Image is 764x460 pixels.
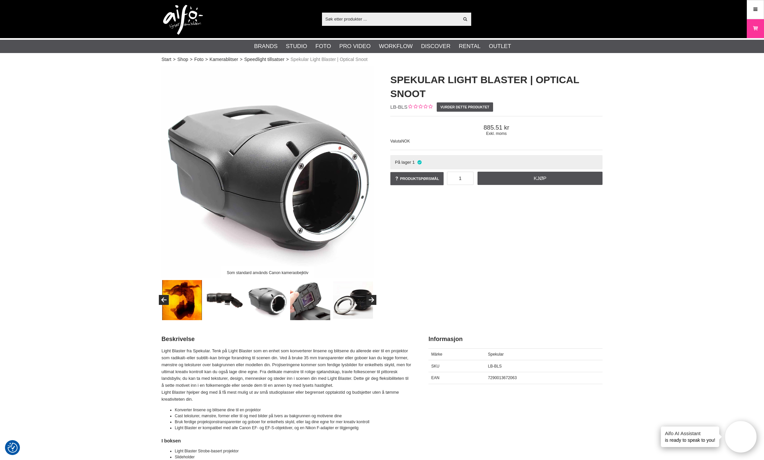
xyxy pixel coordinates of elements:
[205,280,245,320] img: Light Blaster kombinera med objektiv och speedlight
[477,172,603,185] a: Kjøp
[161,437,412,444] h4: I boksen
[395,160,411,165] span: På lager
[210,56,238,63] a: Kamerablitser
[286,42,307,51] a: Studio
[390,73,603,101] h1: Spekular Light Blaster | Optical Snoot
[390,172,444,185] a: Produktspørsmål
[247,280,287,320] img: Som standard används Canon kameraobejktiv
[408,104,432,111] div: Kundevurdering: 0
[488,364,502,369] span: LB-BLS
[8,442,18,454] button: Samtykkepreferanser
[390,131,603,136] span: Exkl. moms
[290,56,367,63] span: Spekular Light Blaster | Optical Snoot
[175,413,412,419] li: Cast teksturer, mønstre, former eller til og med bilder på tvers av bakgrunnen og motivene dine
[379,42,413,51] a: Workflow
[175,448,412,454] li: Light Blaster Strobe-basert projektor
[431,364,440,369] span: SKU
[244,56,284,63] a: Speedlight tillsatser
[161,66,374,278] img: Spekular Light Blaster | Optical Snoot
[339,42,370,51] a: Pro Video
[221,267,314,278] div: Som standard används Canon kameraobejktiv
[401,139,410,144] span: NOK
[390,124,603,131] span: 885.51
[413,160,415,165] span: 1
[315,42,331,51] a: Foto
[416,160,422,165] i: På lager
[390,104,408,110] span: LB-BLS
[661,427,719,447] div: is ready to speak to you!
[431,352,442,357] span: Märke
[161,66,374,278] a: Som standard används Canon kameraobejktiv
[161,348,412,403] p: Light Blaster fra Spekular. Tenk på Light Blaster som en enhet som konverterer linsene og blitsen...
[205,56,208,63] span: >
[163,5,203,35] img: logo.png
[175,454,412,460] li: Slideholder
[175,419,412,425] li: Bruk ferdige projeksjonstransparenter og goboer for enkelhets skyld, eller lag dine egne for mer ...
[286,56,289,63] span: >
[665,430,715,437] h4: Aifo AI Assistant
[190,56,192,63] span: >
[177,56,188,63] a: Shop
[161,335,412,343] h2: Beskrivelse
[431,375,440,380] span: EAN
[488,375,517,380] span: 7290013672063
[175,407,412,413] li: Konverter linsene og blitsene dine til en projektor
[437,102,493,112] a: Vurder dette produktet
[175,425,412,431] li: Light Blaster er kompatibel med alle Canon EF- og EF-S-objektiver, og en Nikon F-adapter er tilgj...
[333,280,373,320] img: Komplettera med adapter för Nikon F objektiv
[173,56,176,63] span: >
[366,295,376,305] button: Next
[161,56,171,63] a: Start
[390,139,401,144] span: Valuta
[322,14,459,24] input: Søk etter produkter ...
[254,42,278,51] a: Brands
[8,443,18,453] img: Revisit consent button
[421,42,451,51] a: Discover
[159,295,169,305] button: Previous
[459,42,480,51] a: Rental
[240,56,242,63] span: >
[194,56,204,63] a: Foto
[489,42,511,51] a: Outlet
[428,335,603,343] h2: Informasjon
[290,280,330,320] img: Hållare för diabilder och gobos
[162,280,202,320] img: Ge dina bilder dramtiskt effektljus
[488,352,504,357] span: Spekular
